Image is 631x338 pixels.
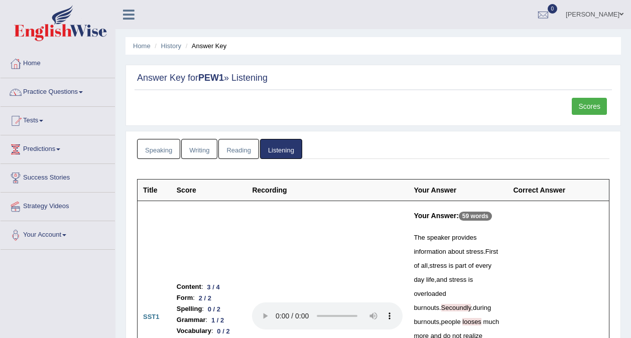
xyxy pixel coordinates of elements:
[177,281,241,292] li: :
[177,314,241,325] li: :
[133,42,151,50] a: Home
[143,313,160,320] b: SST1
[195,293,215,303] div: 2 / 2
[448,248,464,255] span: about
[408,180,508,201] th: Your Answer
[468,262,474,269] span: of
[183,41,227,51] li: Answer Key
[436,276,447,283] span: and
[1,107,115,132] a: Tests
[177,314,206,325] b: Grammar
[1,78,115,103] a: Practice Questions
[1,50,115,75] a: Home
[449,262,453,269] span: is
[468,276,473,283] span: is
[177,292,193,303] b: Form
[441,304,471,311] span: Possible spelling mistake found. (did you mean: Secondly)
[414,318,439,325] span: burnouts
[177,303,241,314] li: :
[414,262,419,269] span: of
[548,4,558,14] span: 0
[414,248,446,255] span: information
[508,180,609,201] th: Correct Answer
[177,281,201,292] b: Content
[572,98,607,115] a: Scores
[1,193,115,218] a: Strategy Videos
[218,139,259,159] a: Reading
[414,290,446,297] span: overloaded
[414,234,425,241] span: The
[414,212,458,220] b: Your Answer:
[462,318,481,325] span: If ‘people’ is plural here, don’t use the third-person singular verb. (did you mean: loose)
[138,180,171,201] th: Title
[177,292,241,303] li: :
[473,304,491,311] span: during
[177,325,211,336] b: Vocabulary
[466,248,484,255] span: stress
[426,276,435,283] span: life
[260,139,302,159] a: Listening
[171,180,247,201] th: Score
[1,135,115,160] a: Predictions
[203,282,224,292] div: 3 / 4
[246,180,408,201] th: Recording
[213,326,234,336] div: 0 / 2
[459,212,492,221] p: 59 words
[207,315,228,325] div: 1 / 2
[485,248,498,255] span: First
[455,262,466,269] span: part
[204,304,224,314] div: 0 / 2
[198,73,224,83] strong: PEW1
[483,318,499,325] span: much
[427,234,450,241] span: speaker
[1,164,115,189] a: Success Stories
[414,304,439,311] span: burnouts
[1,221,115,246] a: Your Account
[441,318,461,325] span: people
[475,262,491,269] span: every
[181,139,217,159] a: Writing
[137,73,609,83] h2: Answer Key for » Listening
[414,276,424,283] span: day
[137,139,180,159] a: Speaking
[177,303,202,314] b: Spelling
[161,42,181,50] a: History
[452,234,476,241] span: provides
[421,262,428,269] span: all
[449,276,467,283] span: stress
[430,262,447,269] span: stress
[177,325,241,336] li: :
